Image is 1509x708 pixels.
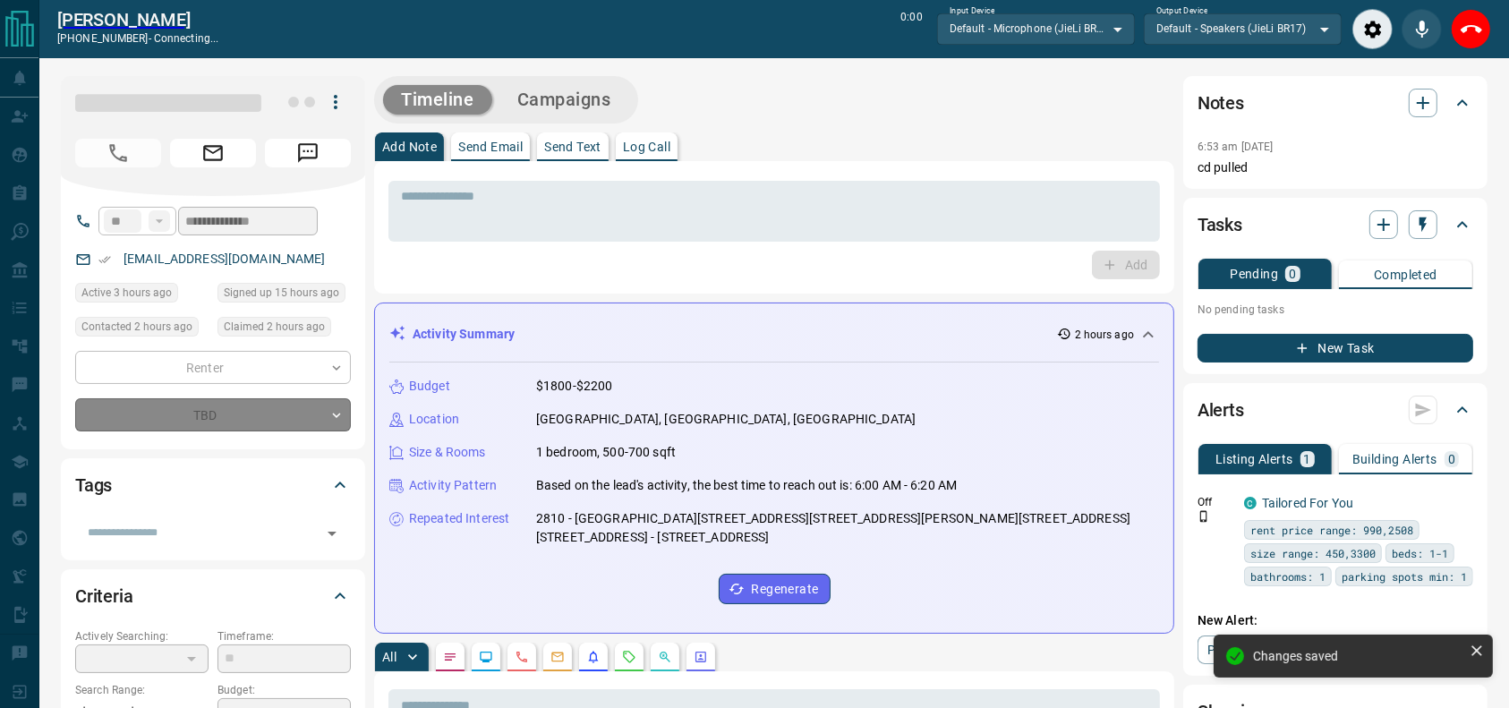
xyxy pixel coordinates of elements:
p: 2810 - [GEOGRAPHIC_DATA][STREET_ADDRESS][STREET_ADDRESS][PERSON_NAME][STREET_ADDRESS][STREET_ADDR... [536,509,1159,547]
p: 0 [1448,453,1455,465]
p: Size & Rooms [409,443,486,462]
div: Tags [75,464,351,507]
span: bathrooms: 1 [1250,567,1326,585]
div: Renter [75,351,351,384]
span: rent price range: 990,2508 [1250,521,1413,539]
svg: Notes [443,650,457,664]
div: End Call [1451,9,1491,49]
span: Signed up 15 hours ago [224,284,339,302]
p: Off [1198,494,1233,510]
p: Budget: [217,682,351,698]
p: Send Email [458,141,523,153]
p: Actively Searching: [75,628,209,644]
div: Mon Aug 11 2025 [217,283,351,308]
span: Claimed 2 hours ago [224,318,325,336]
p: cd pulled [1198,158,1473,177]
p: Log Call [623,141,670,153]
span: Message [265,139,351,167]
div: Alerts [1198,388,1473,431]
svg: Opportunities [658,650,672,664]
h2: Tasks [1198,210,1242,239]
span: Active 3 hours ago [81,284,172,302]
span: beds: 1-1 [1392,544,1448,562]
div: Mute [1402,9,1442,49]
span: Email [170,139,256,167]
p: Activity Pattern [409,476,497,495]
p: Listing Alerts [1215,453,1293,465]
h2: Tags [75,471,112,499]
div: Notes [1198,81,1473,124]
h2: Criteria [75,582,133,610]
p: Add Note [382,141,437,153]
label: Output Device [1156,5,1207,17]
a: Property [1198,635,1290,664]
button: Timeline [383,85,492,115]
span: Contacted 2 hours ago [81,318,192,336]
p: Based on the lead's activity, the best time to reach out is: 6:00 AM - 6:20 AM [536,476,957,495]
p: $1800-$2200 [536,377,612,396]
p: 1 [1304,453,1311,465]
button: Campaigns [499,85,629,115]
p: Building Alerts [1352,453,1437,465]
p: [PHONE_NUMBER] - [57,30,218,47]
p: Budget [409,377,450,396]
p: All [382,651,396,663]
div: Activity Summary2 hours ago [389,318,1159,351]
button: Regenerate [719,574,831,604]
svg: Lead Browsing Activity [479,650,493,664]
p: 6:53 am [DATE] [1198,141,1274,153]
svg: Calls [515,650,529,664]
p: Location [409,410,459,429]
svg: Agent Actions [694,650,708,664]
h2: Alerts [1198,396,1244,424]
span: parking spots min: 1 [1342,567,1467,585]
span: connecting... [154,32,218,45]
div: Default - Microphone (JieLi BR17) [937,13,1135,44]
p: 2 hours ago [1075,327,1134,343]
a: [PERSON_NAME] [57,9,218,30]
div: Tue Aug 12 2025 [217,317,351,342]
p: 0:00 [900,9,922,49]
svg: Emails [550,650,565,664]
span: Call [75,139,161,167]
a: [EMAIL_ADDRESS][DOMAIN_NAME] [124,252,326,266]
p: Completed [1374,269,1437,281]
p: 0 [1289,268,1296,280]
p: New Alert: [1198,611,1473,630]
div: Tue Aug 12 2025 [75,283,209,308]
p: Search Range: [75,682,209,698]
button: Open [320,521,345,546]
h2: Notes [1198,89,1244,117]
p: Pending [1230,268,1278,280]
a: Tailored For You [1262,496,1353,510]
div: Criteria [75,575,351,618]
p: [GEOGRAPHIC_DATA], [GEOGRAPHIC_DATA], [GEOGRAPHIC_DATA] [536,410,916,429]
p: 1 bedroom, 500-700 sqft [536,443,676,462]
label: Input Device [950,5,995,17]
svg: Listing Alerts [586,650,601,664]
div: Tue Aug 12 2025 [75,317,209,342]
div: Tasks [1198,203,1473,246]
p: Timeframe: [217,628,351,644]
svg: Requests [622,650,636,664]
div: TBD [75,398,351,431]
p: Send Text [544,141,601,153]
span: size range: 450,3300 [1250,544,1376,562]
div: condos.ca [1244,497,1257,509]
p: Repeated Interest [409,509,509,528]
div: Changes saved [1253,649,1462,663]
p: No pending tasks [1198,296,1473,323]
div: Default - Speakers (JieLi BR17) [1144,13,1342,44]
button: New Task [1198,334,1473,363]
svg: Push Notification Only [1198,510,1210,523]
p: Activity Summary [413,325,515,344]
svg: Email Verified [98,253,111,266]
div: Audio Settings [1352,9,1393,49]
